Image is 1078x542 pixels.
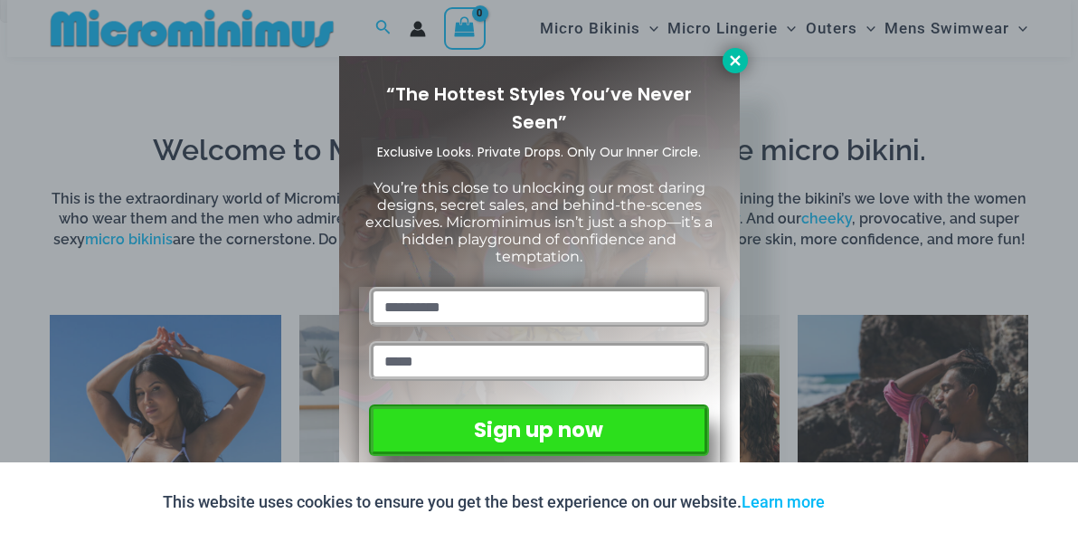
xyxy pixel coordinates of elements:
button: Sign up now [369,404,708,456]
span: You’re this close to unlocking our most daring designs, secret sales, and behind-the-scenes exclu... [365,179,713,266]
span: “The Hottest Styles You’ve Never Seen” [386,81,692,135]
a: Learn more [742,492,825,511]
button: Close [723,48,748,73]
p: This website uses cookies to ensure you get the best experience on our website. [163,489,825,516]
span: Exclusive Looks. Private Drops. Only Our Inner Circle. [377,143,701,161]
button: Accept [838,480,915,524]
